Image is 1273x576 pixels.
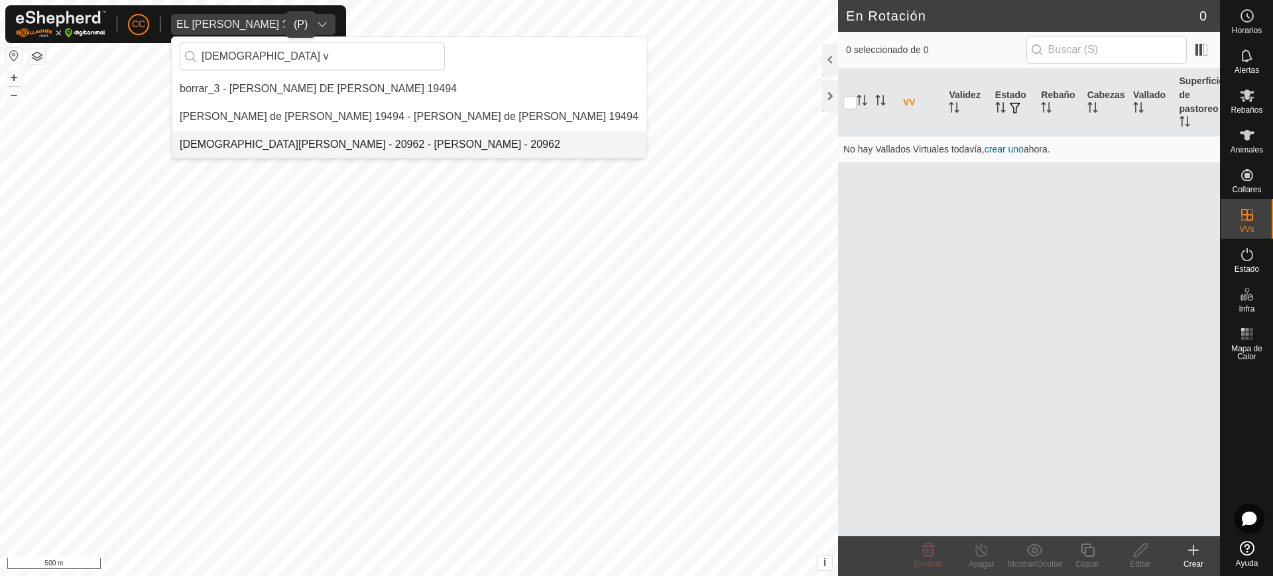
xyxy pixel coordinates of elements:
[846,43,1026,57] span: 0 seleccionado de 0
[1232,186,1261,194] span: Collares
[6,87,22,103] button: –
[1232,27,1262,34] span: Horarios
[1082,69,1128,137] th: Cabezas
[1236,559,1258,567] span: Ayuda
[1235,66,1259,74] span: Alertas
[6,70,22,86] button: +
[1087,104,1098,115] p-sorticon: Activar para ordenar
[846,8,1199,24] h2: En Rotación
[180,109,638,125] div: [PERSON_NAME] de [PERSON_NAME] 19494 - [PERSON_NAME] de [PERSON_NAME] 19494
[898,69,943,137] th: VV
[1180,118,1190,129] p-sorticon: Activar para ordenar
[1231,146,1263,154] span: Animales
[857,97,867,107] p-sorticon: Activar para ordenar
[180,137,560,152] div: [DEMOGRAPHIC_DATA][PERSON_NAME] - 20962 - [PERSON_NAME] - 20962
[132,17,145,31] span: CC
[1036,69,1081,137] th: Rebaño
[172,131,646,158] li: Jesus Vicente Iglesias Casas - 20962
[995,104,1006,115] p-sorticon: Activar para ordenar
[16,11,106,38] img: Logo Gallagher
[1061,558,1114,570] div: Copiar
[1026,36,1187,64] input: Buscar (S)
[172,103,646,130] li: Isidora de Jesus Vicente 19494
[943,69,989,137] th: Validez
[1133,104,1144,115] p-sorticon: Activar para ordenar
[171,14,309,35] span: EL JUNCA SCP
[1235,265,1259,273] span: Estado
[172,76,646,102] li: ISIDORA DE JESUS VICENTE 19494
[985,144,1024,154] a: crear uno
[838,136,1220,162] td: No hay Vallados Virtuales todavía, ahora.
[1199,6,1207,26] span: 0
[180,42,445,70] input: Buscar por región, país, empresa o propiedad
[1008,558,1061,570] div: Mostrar/Ocultar
[823,557,826,568] span: i
[1128,69,1174,137] th: Vallado
[309,14,335,35] div: dropdown trigger
[443,559,487,571] a: Contáctenos
[914,559,942,569] span: Eliminar
[6,48,22,64] button: Restablecer Mapa
[1167,558,1220,570] div: Crear
[875,97,886,107] p-sorticon: Activar para ordenar
[955,558,1008,570] div: Apagar
[1239,225,1254,233] span: VVs
[172,76,646,158] ul: Option List
[351,559,427,571] a: Política de Privacidad
[949,104,959,115] p-sorticon: Activar para ordenar
[1224,345,1270,361] span: Mapa de Calor
[29,48,45,64] button: Capas del Mapa
[990,69,1036,137] th: Estado
[176,19,304,30] div: EL [PERSON_NAME] SCP
[180,81,457,97] div: borrar_3 - [PERSON_NAME] DE [PERSON_NAME] 19494
[818,555,832,570] button: i
[1239,305,1254,313] span: Infra
[1114,558,1167,570] div: Editar
[1174,69,1220,137] th: Superficie de pastoreo
[1221,536,1273,573] a: Ayuda
[1041,104,1052,115] p-sorticon: Activar para ordenar
[1231,106,1262,114] span: Rebaños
